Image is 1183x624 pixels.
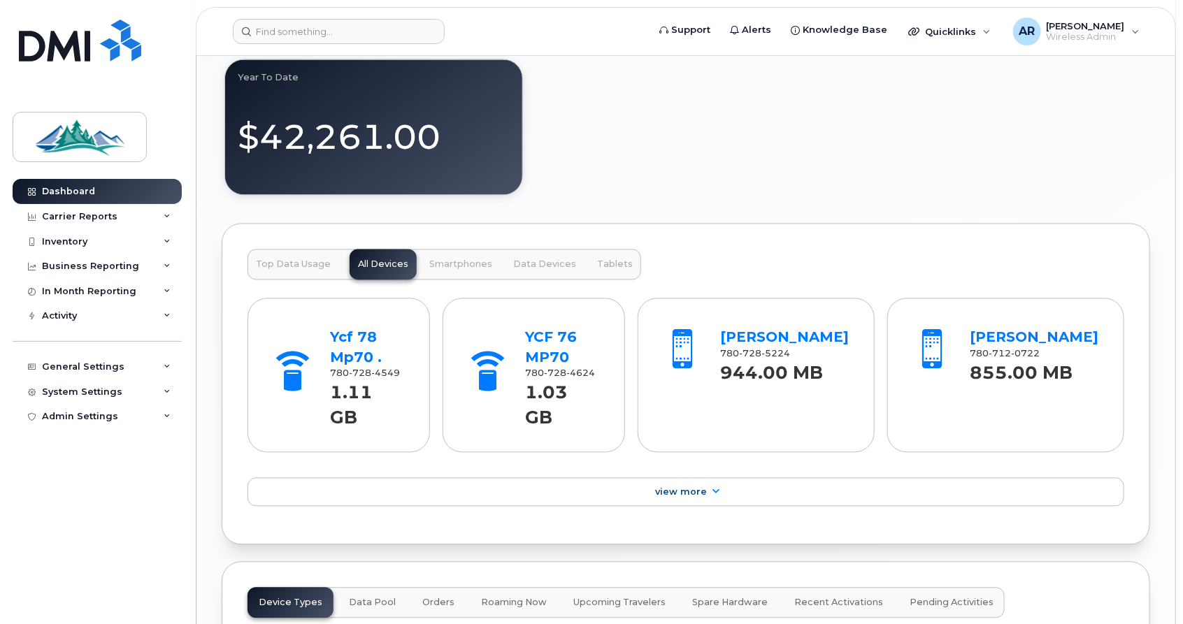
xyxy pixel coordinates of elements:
[513,259,576,270] span: Data Devices
[970,348,1040,358] span: 780
[349,597,396,608] span: Data Pool
[970,354,1073,383] strong: 855.00 MB
[422,597,454,608] span: Orders
[421,249,501,280] button: Smartphones
[898,17,1001,45] div: Quicklinks
[720,16,781,44] a: Alerts
[781,16,897,44] a: Knowledge Base
[970,328,1099,345] a: [PERSON_NAME]
[655,486,707,497] span: View More
[925,26,976,37] span: Quicklinks
[1047,20,1125,31] span: [PERSON_NAME]
[481,597,547,608] span: Roaming Now
[794,597,883,608] span: Recent Activations
[803,23,887,37] span: Knowledge Base
[650,16,720,44] a: Support
[248,249,339,280] button: Top Data Usage
[331,368,401,378] span: 780
[721,328,849,345] a: [PERSON_NAME]
[762,348,791,358] span: 5224
[526,368,596,378] span: 780
[350,368,372,378] span: 728
[238,72,510,83] div: Year to Date
[526,328,578,365] a: YCF 76 MP70
[1012,348,1040,358] span: 0722
[256,259,331,270] span: Top Data Usage
[1047,31,1125,43] span: Wireless Admin
[526,374,568,427] strong: 1.03 GB
[331,328,382,365] a: Ycf 78 Mp70 .
[742,23,771,37] span: Alerts
[671,23,710,37] span: Support
[545,368,567,378] span: 728
[910,597,994,608] span: Pending Activities
[567,368,596,378] span: 4624
[1003,17,1149,45] div: Aneesh Retnakaran
[238,100,510,161] div: $42,261.00
[597,259,633,270] span: Tablets
[692,597,768,608] span: Spare Hardware
[573,597,666,608] span: Upcoming Travelers
[989,348,1012,358] span: 712
[429,259,492,270] span: Smartphones
[740,348,762,358] span: 728
[721,354,824,383] strong: 944.00 MB
[1019,23,1035,40] span: AR
[331,374,373,427] strong: 1.11 GB
[233,19,445,44] input: Find something...
[372,368,401,378] span: 4549
[589,249,641,280] button: Tablets
[505,249,585,280] button: Data Devices
[248,477,1124,507] a: View More
[721,348,791,358] span: 780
